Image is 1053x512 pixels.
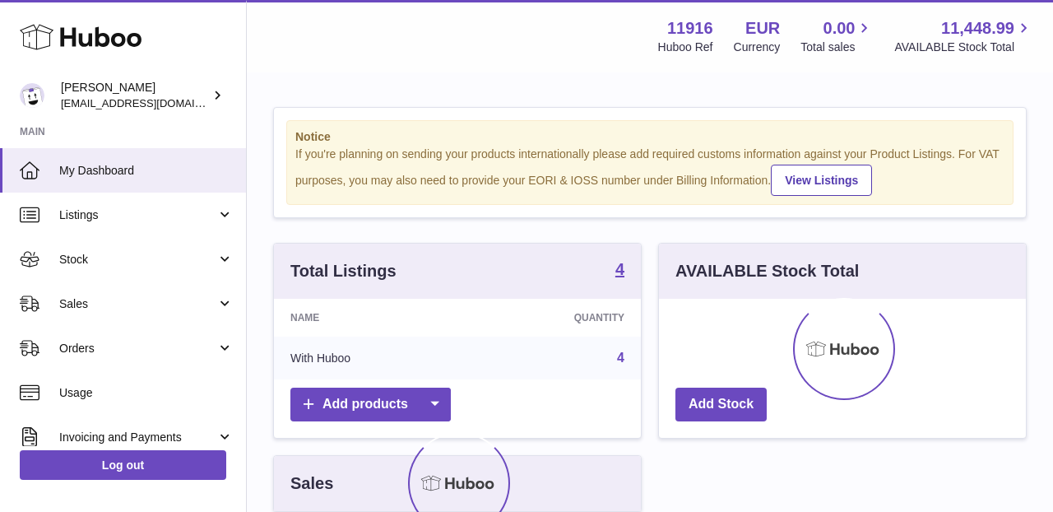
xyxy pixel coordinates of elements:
span: [EMAIL_ADDRESS][DOMAIN_NAME] [61,96,242,109]
div: Currency [734,40,781,55]
strong: Notice [295,129,1004,145]
div: Huboo Ref [658,40,713,55]
h3: Sales [290,472,333,495]
strong: EUR [745,17,780,40]
img: info@bananaleafsupplements.com [20,83,44,108]
a: 4 [615,261,624,281]
a: Add products [290,388,451,421]
span: Listings [59,207,216,223]
a: 0.00 Total sales [800,17,874,55]
span: Stock [59,252,216,268]
a: Add Stock [675,388,767,421]
strong: 4 [615,261,624,277]
span: Invoicing and Payments [59,430,216,445]
strong: 11916 [667,17,713,40]
th: Quantity [467,299,641,337]
a: 4 [617,351,624,365]
span: Total sales [800,40,874,55]
a: Log out [20,450,226,480]
span: Orders [59,341,216,356]
span: 0.00 [823,17,856,40]
span: 11,448.99 [941,17,1014,40]
span: Sales [59,296,216,312]
div: [PERSON_NAME] [61,80,209,111]
td: With Huboo [274,337,467,379]
a: View Listings [771,165,872,196]
h3: Total Listings [290,260,397,282]
th: Name [274,299,467,337]
span: AVAILABLE Stock Total [894,40,1033,55]
div: If you're planning on sending your products internationally please add required customs informati... [295,147,1004,196]
h3: AVAILABLE Stock Total [675,260,859,282]
span: Usage [59,385,234,401]
span: My Dashboard [59,163,234,179]
a: 11,448.99 AVAILABLE Stock Total [894,17,1033,55]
